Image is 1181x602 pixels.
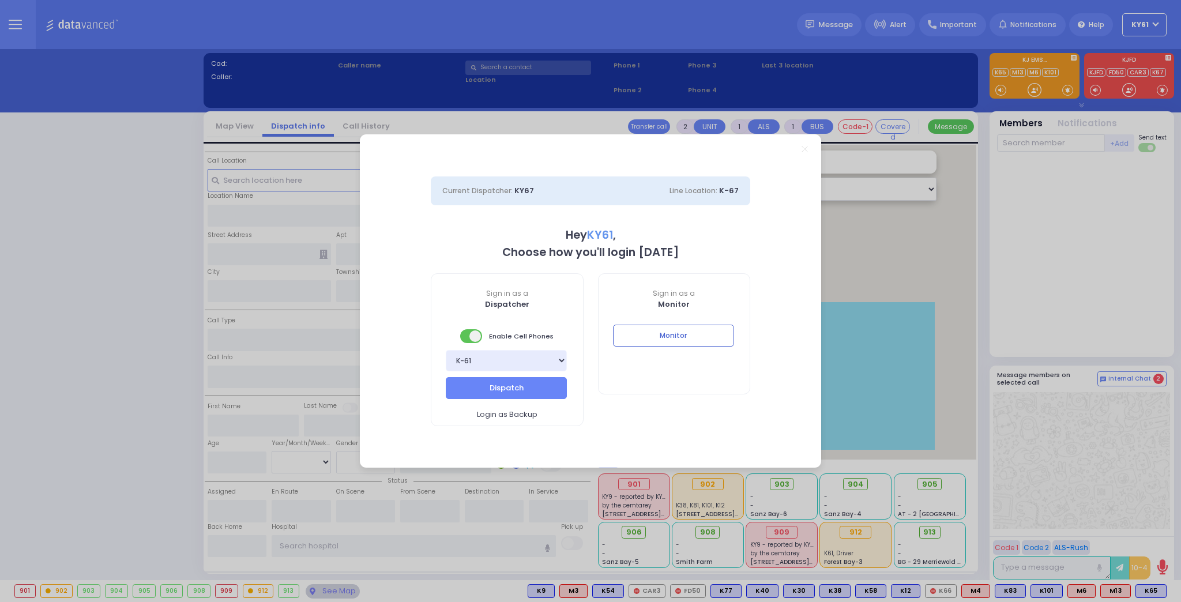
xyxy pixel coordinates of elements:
[446,377,567,399] button: Dispatch
[485,299,529,310] b: Dispatcher
[599,288,750,299] span: Sign in as a
[477,409,537,420] span: Login as Backup
[802,146,808,152] a: Close
[566,227,616,243] b: Hey ,
[442,186,513,195] span: Current Dispatcher:
[460,328,554,344] span: Enable Cell Phones
[502,244,679,260] b: Choose how you'll login [DATE]
[613,325,734,347] button: Monitor
[719,185,739,196] span: K-67
[670,186,717,195] span: Line Location:
[514,185,534,196] span: KY67
[658,299,690,310] b: Monitor
[431,288,583,299] span: Sign in as a
[587,227,613,243] span: KY61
